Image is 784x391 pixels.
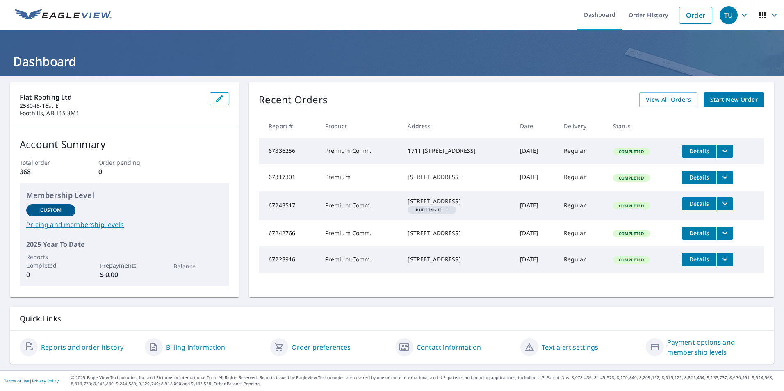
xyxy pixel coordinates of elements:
p: Account Summary [20,137,229,152]
a: Order [679,7,712,24]
p: | [4,378,59,383]
a: Pricing and membership levels [26,220,223,230]
p: Foothills, AB T1S 3M1 [20,109,203,117]
a: Text alert settings [542,342,598,352]
a: View All Orders [639,92,697,107]
th: Report # [259,114,318,138]
td: [DATE] [513,164,557,191]
td: Regular [557,164,607,191]
td: 67223916 [259,246,318,273]
td: Premium Comm. [319,246,401,273]
td: Regular [557,220,607,246]
td: Premium Comm. [319,138,401,164]
a: Reports and order history [41,342,123,352]
span: Completed [614,149,649,155]
td: 67317301 [259,164,318,191]
span: View All Orders [646,95,691,105]
p: Order pending [98,158,151,167]
td: [DATE] [513,191,557,220]
div: TU [720,6,738,24]
a: Payment options and membership levels [667,337,764,357]
th: Date [513,114,557,138]
td: 67242766 [259,220,318,246]
a: Order preferences [292,342,351,352]
td: [DATE] [513,220,557,246]
div: [STREET_ADDRESS] [408,173,507,181]
p: Balance [173,262,223,271]
em: Building ID [416,208,442,212]
div: [STREET_ADDRESS] [408,229,507,237]
p: 2025 Year To Date [26,239,223,249]
p: © 2025 Eagle View Technologies, Inc. and Pictometry International Corp. All Rights Reserved. Repo... [71,375,780,387]
td: Regular [557,138,607,164]
span: Completed [614,231,649,236]
th: Delivery [557,114,607,138]
button: detailsBtn-67223916 [682,253,716,266]
button: detailsBtn-67243517 [682,197,716,210]
p: Membership Level [26,190,223,201]
p: Flat Roofing Ltd [20,92,203,102]
span: Details [687,173,711,181]
p: Recent Orders [259,92,328,107]
span: Details [687,200,711,207]
th: Status [606,114,675,138]
div: 1711 [STREET_ADDRESS] [408,147,507,155]
div: [STREET_ADDRESS] [408,197,507,205]
button: filesDropdownBtn-67223916 [716,253,733,266]
td: Premium [319,164,401,191]
p: 258048-16st E [20,102,203,109]
div: [STREET_ADDRESS] [408,255,507,264]
th: Product [319,114,401,138]
td: [DATE] [513,246,557,273]
span: Details [687,255,711,263]
p: $ 0.00 [100,270,149,280]
p: 368 [20,167,72,177]
button: detailsBtn-67317301 [682,171,716,184]
span: Details [687,147,711,155]
td: 67336256 [259,138,318,164]
a: Start New Order [704,92,764,107]
button: detailsBtn-67242766 [682,227,716,240]
a: Terms of Use [4,378,30,384]
button: filesDropdownBtn-67242766 [716,227,733,240]
span: 1 [411,208,453,212]
span: Completed [614,257,649,263]
td: Premium Comm. [319,220,401,246]
td: Regular [557,246,607,273]
button: filesDropdownBtn-67317301 [716,171,733,184]
p: 0 [98,167,151,177]
p: Custom [40,207,62,214]
h1: Dashboard [10,53,774,70]
button: detailsBtn-67336256 [682,145,716,158]
button: filesDropdownBtn-67243517 [716,197,733,210]
button: filesDropdownBtn-67336256 [716,145,733,158]
p: Quick Links [20,314,764,324]
th: Address [401,114,513,138]
td: Premium Comm. [319,191,401,220]
p: 0 [26,270,75,280]
a: Billing information [166,342,225,352]
img: EV Logo [15,9,112,21]
span: Completed [614,203,649,209]
p: Prepayments [100,261,149,270]
span: Completed [614,175,649,181]
p: Total order [20,158,72,167]
p: Reports Completed [26,252,75,270]
td: Regular [557,191,607,220]
a: Contact information [417,342,481,352]
td: 67243517 [259,191,318,220]
td: [DATE] [513,138,557,164]
span: Start New Order [710,95,758,105]
span: Details [687,229,711,237]
a: Privacy Policy [32,378,59,384]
